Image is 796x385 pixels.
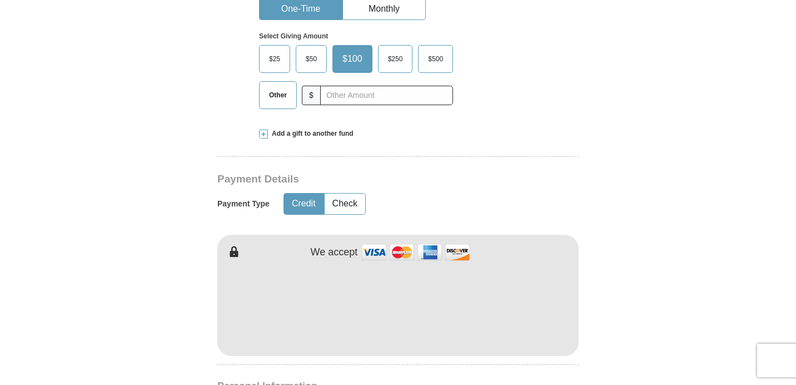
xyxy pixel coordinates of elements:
[268,129,354,139] span: Add a gift to another fund
[382,51,409,67] span: $250
[217,173,501,186] h3: Payment Details
[217,199,270,209] h5: Payment Type
[263,87,292,103] span: Other
[300,51,322,67] span: $50
[325,194,365,214] button: Check
[284,194,324,214] button: Credit
[302,86,321,105] span: $
[311,246,358,259] h4: We accept
[422,51,449,67] span: $500
[259,32,328,40] strong: Select Giving Amount
[263,51,286,67] span: $25
[320,86,453,105] input: Other Amount
[360,240,471,264] img: credit cards accepted
[337,51,368,67] span: $100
